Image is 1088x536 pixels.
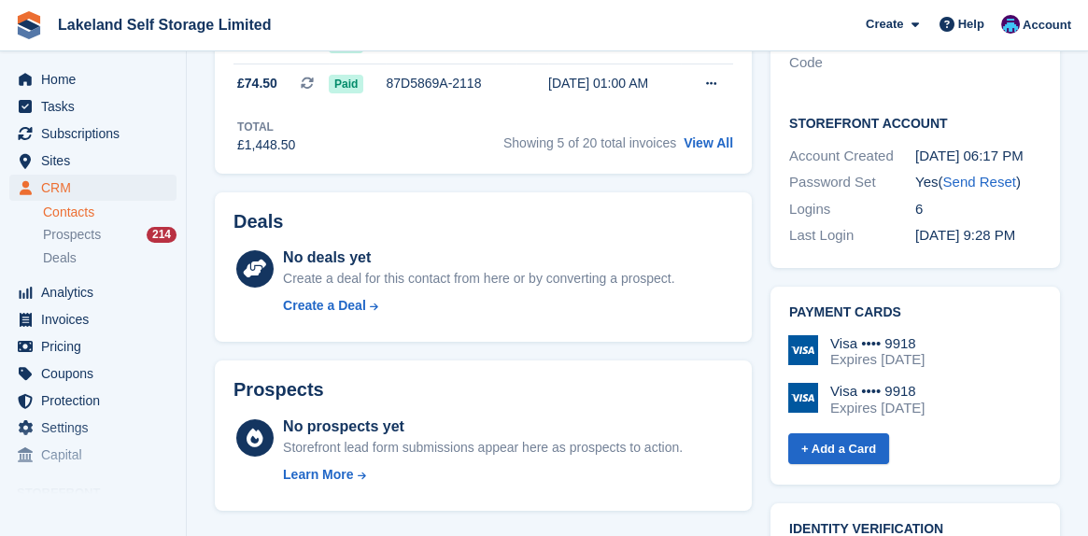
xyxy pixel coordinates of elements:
[548,74,681,93] div: [DATE] 01:00 AM
[915,199,1041,220] div: 6
[788,335,818,365] img: Visa Logo
[237,74,277,93] span: £74.50
[9,148,177,174] a: menu
[41,442,153,468] span: Capital
[1023,16,1071,35] span: Account
[50,9,279,40] a: Lakeland Self Storage Limited
[9,120,177,147] a: menu
[789,199,915,220] div: Logins
[9,360,177,387] a: menu
[9,442,177,468] a: menu
[41,120,153,147] span: Subscriptions
[43,249,77,267] span: Deals
[147,227,177,243] div: 214
[938,174,1020,190] span: ( )
[789,31,915,73] div: Accounting Nominal Code
[830,400,925,416] div: Expires [DATE]
[41,333,153,360] span: Pricing
[43,248,177,268] a: Deals
[958,15,984,34] span: Help
[237,119,295,135] div: Total
[43,204,177,221] a: Contacts
[283,247,674,269] div: No deals yet
[283,296,366,316] div: Create a Deal
[15,11,43,39] img: stora-icon-8386f47178a22dfd0bd8f6a31ec36ba5ce8667c1dd55bd0f319d3a0aa187defe.svg
[283,296,674,316] a: Create a Deal
[9,175,177,201] a: menu
[788,433,889,464] a: + Add a Card
[41,306,153,332] span: Invoices
[283,438,683,458] div: Storefront lead form submissions appear here as prospects to action.
[9,333,177,360] a: menu
[9,388,177,414] a: menu
[41,93,153,120] span: Tasks
[503,135,676,150] span: Showing 5 of 20 total invoices
[9,279,177,305] a: menu
[684,135,733,150] a: View All
[830,351,925,368] div: Expires [DATE]
[386,74,516,93] div: 87D5869A-2118
[915,172,1041,193] div: Yes
[830,335,925,352] div: Visa •••• 9918
[9,306,177,332] a: menu
[41,415,153,441] span: Settings
[1001,15,1020,34] img: David Dickson
[915,146,1041,167] div: [DATE] 06:17 PM
[237,135,295,155] div: £1,448.50
[789,172,915,193] div: Password Set
[283,465,353,485] div: Learn More
[830,383,925,400] div: Visa •••• 9918
[233,379,324,401] h2: Prospects
[789,146,915,167] div: Account Created
[9,93,177,120] a: menu
[915,227,1015,243] time: 2024-10-01 20:28:05 UTC
[283,416,683,438] div: No prospects yet
[41,360,153,387] span: Coupons
[789,305,1041,320] h2: Payment cards
[41,66,153,92] span: Home
[9,415,177,441] a: menu
[788,383,818,413] img: Visa Logo
[789,225,915,247] div: Last Login
[41,279,153,305] span: Analytics
[789,113,1041,132] h2: Storefront Account
[9,66,177,92] a: menu
[329,75,363,93] span: Paid
[866,15,903,34] span: Create
[17,484,186,502] span: Storefront
[41,175,153,201] span: CRM
[233,211,283,233] h2: Deals
[41,388,153,414] span: Protection
[43,226,101,244] span: Prospects
[942,174,1015,190] a: Send Reset
[43,225,177,245] a: Prospects 214
[283,465,683,485] a: Learn More
[283,269,674,289] div: Create a deal for this contact from here or by converting a prospect.
[41,148,153,174] span: Sites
